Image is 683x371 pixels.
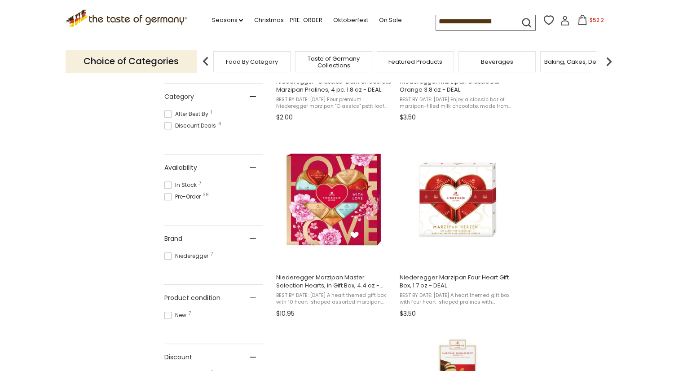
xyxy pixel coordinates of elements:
[66,50,197,72] p: Choice of Categories
[211,252,213,256] span: 7
[164,252,211,260] span: Niederegger
[400,113,416,122] span: $3.50
[400,309,416,318] span: $3.50
[400,78,516,94] span: Niederegger Marzipan Classic Bar - Orange 3.8 oz - DEAL
[398,132,517,321] a: Niederegger Marzipan Four Heart Gift Box, 1.7 oz - DEAL
[164,92,194,102] span: Category
[398,140,517,259] img: Niederegger Marzipan Four Heart
[164,193,203,201] span: Pre-Order
[276,113,293,122] span: $2.00
[544,58,614,65] a: Baking, Cakes, Desserts
[275,132,394,321] a: Niederegger Marzipan Master Selection Hearts, in Gift Box, 4.4 oz - DEAL
[400,292,516,306] span: BEST BY DATE: [DATE] A heart themed gift box with four heart-shaped pralines with Niederegger mar...
[218,122,221,126] span: 6
[199,181,201,185] span: 7
[203,193,209,197] span: 38
[197,53,215,71] img: previous arrow
[212,15,243,25] a: Seasons
[164,293,220,303] span: Product condition
[276,309,295,318] span: $10.95
[388,58,442,65] a: Featured Products
[276,96,392,110] span: BEST BY DATE: [DATE] Four premium Niederegger marzipan "Classics" petit loaf enrobed in dark choc...
[379,15,401,25] a: On Sale
[164,163,197,172] span: Availability
[276,274,392,290] span: Niederegger Marzipan Master Selection Hearts, in Gift Box, 4.4 oz - DEAL
[589,16,604,24] span: $52.2
[211,110,212,115] span: 1
[400,274,516,290] span: Niederegger Marzipan Four Heart Gift Box, 1.7 oz - DEAL
[164,122,219,130] span: Discount Deals
[164,234,182,243] span: Brand
[600,53,618,71] img: next arrow
[164,311,189,319] span: New
[189,311,191,316] span: 7
[254,15,322,25] a: Christmas - PRE-ORDER
[164,110,211,118] span: After Best By
[226,58,278,65] a: Food By Category
[572,15,610,28] button: $52.2
[298,55,370,69] a: Taste of Germany Collections
[400,96,516,110] span: BEST BY DATE: [DATE] Enjoy a classic bar of marzipan-filled milk chcoolate, made from premium qua...
[164,181,199,189] span: In Stock
[333,15,368,25] a: Oktoberfest
[276,78,392,94] span: Niederegger "Classics" Dark Chocolate Marzipan Pralines, 4 pc. 1.8 oz - DEAL
[481,58,513,65] a: Beverages
[164,353,192,362] span: Discount
[275,140,394,259] img: Niederegger Marzipan Master Selectin Hearts
[276,292,392,306] span: BEST BY DATE: [DATE] A heart themed gift box with 10 heart-shaped assorted marzipan pralines - [P...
